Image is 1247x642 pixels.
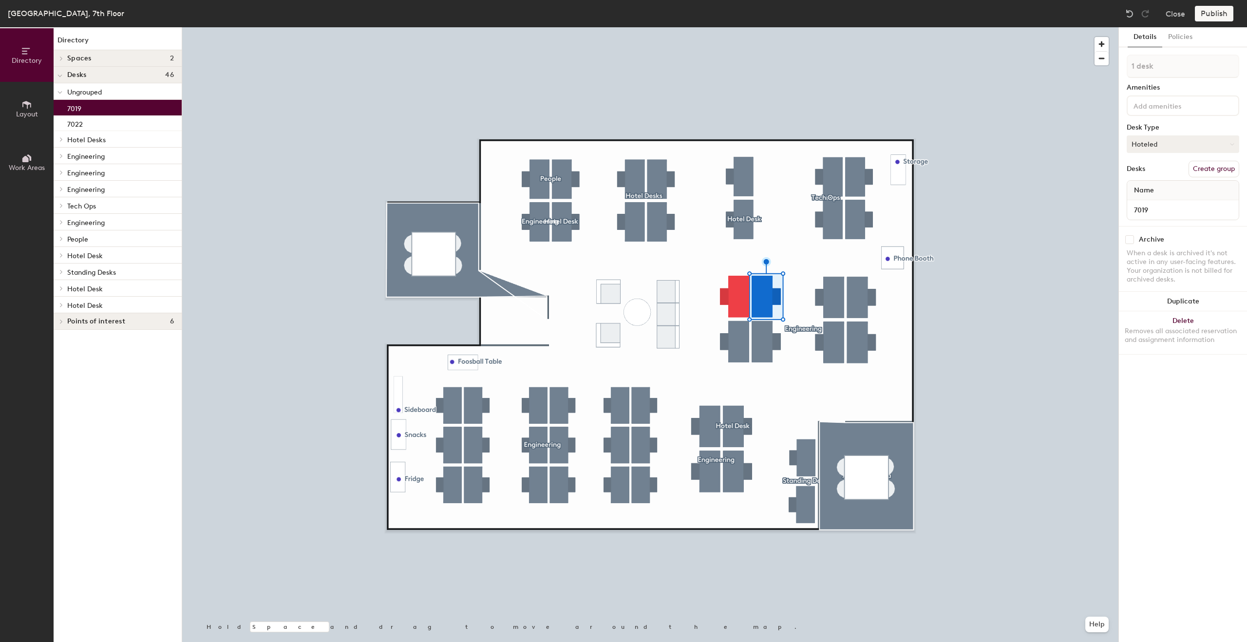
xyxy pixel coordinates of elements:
[12,57,42,65] span: Directory
[165,71,174,79] span: 46
[67,55,92,62] span: Spaces
[1132,99,1219,111] input: Add amenities
[1128,27,1162,47] button: Details
[67,202,96,210] span: Tech Ops
[1166,6,1185,21] button: Close
[1127,135,1239,153] button: Hoteled
[1127,249,1239,284] div: When a desk is archived it's not active in any user-facing features. Your organization is not bil...
[67,318,125,325] span: Points of interest
[67,102,81,113] p: 7019
[67,88,102,96] span: Ungrouped
[1162,27,1198,47] button: Policies
[67,235,88,244] span: People
[1125,327,1241,344] div: Removes all associated reservation and assignment information
[1129,182,1159,199] span: Name
[170,55,174,62] span: 2
[67,252,103,260] span: Hotel Desk
[16,110,38,118] span: Layout
[1189,161,1239,177] button: Create group
[1085,617,1109,632] button: Help
[1125,9,1134,19] img: Undo
[67,169,105,177] span: Engineering
[1119,292,1247,311] button: Duplicate
[170,318,174,325] span: 6
[1119,311,1247,354] button: DeleteRemoves all associated reservation and assignment information
[67,268,116,277] span: Standing Desks
[1127,84,1239,92] div: Amenities
[1129,203,1237,217] input: Unnamed desk
[1139,236,1164,244] div: Archive
[67,136,106,144] span: Hotel Desks
[9,164,45,172] span: Work Areas
[1127,165,1145,173] div: Desks
[67,285,103,293] span: Hotel Desk
[54,35,182,50] h1: Directory
[67,71,86,79] span: Desks
[67,117,83,129] p: 7022
[67,186,105,194] span: Engineering
[67,152,105,161] span: Engineering
[1127,124,1239,132] div: Desk Type
[67,219,105,227] span: Engineering
[67,302,103,310] span: Hotel Desk
[8,7,124,19] div: [GEOGRAPHIC_DATA], 7th Floor
[1140,9,1150,19] img: Redo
